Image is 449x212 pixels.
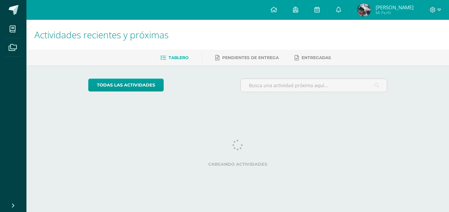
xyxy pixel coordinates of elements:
[376,10,414,16] span: Mi Perfil
[357,3,371,17] img: 0a83006dfe9e21137f812e8b2ecdf547.png
[215,53,279,63] a: Pendientes de entrega
[241,79,387,92] input: Busca una actividad próxima aquí...
[34,28,169,41] span: Actividades recientes y próximas
[88,162,388,167] label: Cargando actividades
[160,53,188,63] a: Tablero
[88,79,164,91] a: todas las Actividades
[295,53,331,63] a: Entregadas
[376,4,414,11] span: [PERSON_NAME]
[222,55,279,60] span: Pendientes de entrega
[302,55,331,60] span: Entregadas
[169,55,188,60] span: Tablero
